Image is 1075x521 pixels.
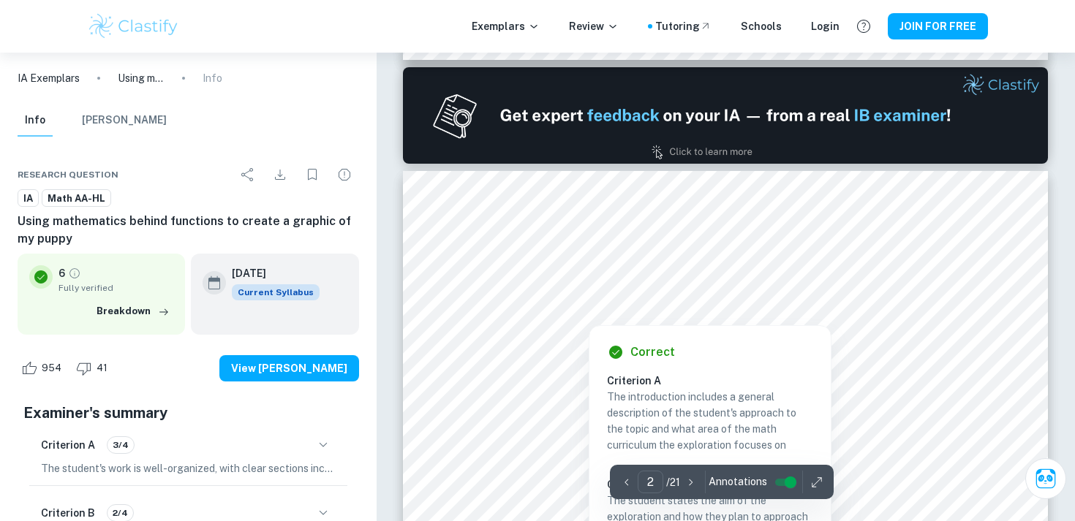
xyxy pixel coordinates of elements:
h6: Using mathematics behind functions to create a graphic of my puppy [18,213,359,248]
h6: Correct [630,343,675,361]
div: Like [18,357,69,380]
span: 3/4 [107,438,134,452]
a: Login [811,18,840,34]
p: The introduction includes a general description of the student's approach to the topic and what a... [607,389,813,453]
div: Download [265,160,295,189]
a: Math AA-HL [42,189,111,208]
a: IA [18,189,39,208]
a: Grade fully verified [68,267,81,280]
div: Report issue [330,160,359,189]
p: 6 [59,265,65,281]
span: Current Syllabus [232,284,320,300]
a: IA Exemplars [18,70,80,86]
button: Ask Clai [1025,458,1066,499]
h6: Criterion B [41,505,95,521]
h5: Examiner's summary [23,402,353,424]
img: Ad [403,67,1048,164]
h6: Comment [607,476,813,493]
span: IA [18,191,38,206]
p: Review [569,18,619,34]
button: [PERSON_NAME] [82,104,167,137]
h6: Criterion A [41,437,95,453]
span: 41 [88,361,116,376]
p: / 21 [666,474,680,490]
div: Bookmark [298,160,327,189]
h6: Criterion A [607,373,825,389]
button: JOIN FOR FREE [888,13,988,39]
span: Fully verified [59,281,173,294]
p: The student's work is well-organized, with clear sections including introduction, body, and concl... [41,460,336,476]
p: Exemplars [472,18,540,34]
span: 2/4 [107,506,133,520]
div: Share [233,160,263,189]
button: View [PERSON_NAME] [219,355,359,381]
p: Using mathematics behind functions to create a graphic of my puppy [118,70,165,86]
span: Research question [18,168,118,181]
button: Help and Feedback [851,14,876,39]
a: Schools [741,18,782,34]
p: Info [203,70,222,86]
button: Breakdown [93,300,173,322]
div: This exemplar is based on the current syllabus. Feel free to refer to it for inspiration/ideas wh... [232,284,320,300]
span: 954 [34,361,69,376]
img: Clastify logo [87,12,180,41]
button: Info [18,104,53,137]
div: Dislike [72,357,116,380]
span: Math AA-HL [42,191,110,206]
a: Tutoring [655,18,712,34]
span: Annotations [709,474,767,490]
h6: [DATE] [232,265,308,281]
